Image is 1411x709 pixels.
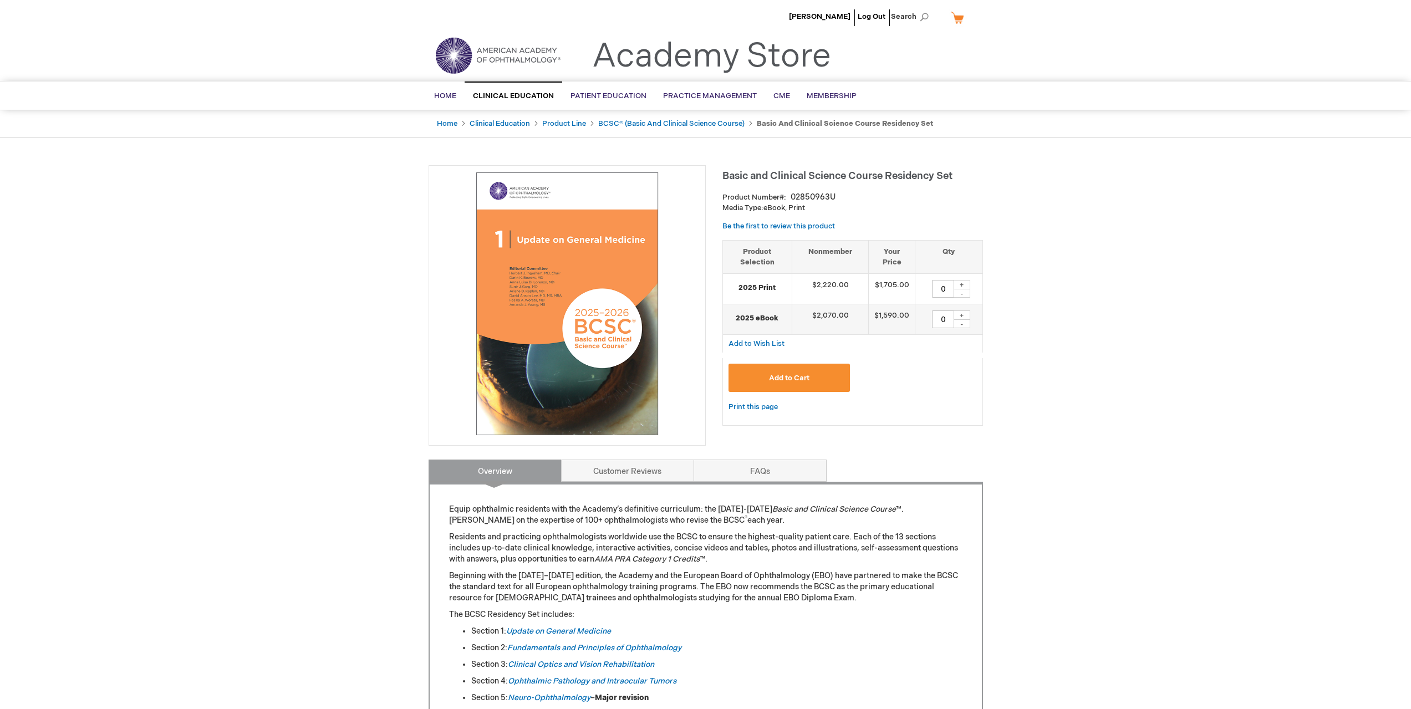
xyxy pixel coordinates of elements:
[792,304,869,335] td: $2,070.00
[473,91,554,100] span: Clinical Education
[932,310,954,328] input: Qty
[507,643,681,652] a: Fundamentals and Principles of Ophthalmology
[595,693,649,702] strong: Major revision
[789,12,850,21] a: [PERSON_NAME]
[745,515,747,522] sup: ®
[869,304,915,335] td: $1,590.00
[471,659,962,670] li: Section 3:
[435,171,700,436] img: Basic and Clinical Science Course Residency Set
[508,693,590,702] a: Neuro-Ophthalmology
[437,119,457,128] a: Home
[470,119,530,128] a: Clinical Education
[954,319,970,328] div: -
[429,460,562,482] a: Overview
[858,12,885,21] a: Log Out
[508,660,654,669] a: Clinical Optics and Vision Rehabilitation
[449,504,962,526] p: Equip ophthalmic residents with the Academy’s definitive curriculum: the [DATE]-[DATE] ™. [PERSON...
[723,240,792,273] th: Product Selection
[694,460,827,482] a: FAQs
[915,240,982,273] th: Qty
[506,626,611,636] a: Update on General Medicine
[807,91,857,100] span: Membership
[663,91,757,100] span: Practice Management
[954,310,970,320] div: +
[722,193,786,202] strong: Product Number
[722,203,983,213] p: eBook, Print
[508,676,676,686] a: Ophthalmic Pathology and Intraocular Tumors
[792,274,869,304] td: $2,220.00
[722,170,952,182] span: Basic and Clinical Science Course Residency Set
[592,37,831,76] a: Academy Store
[792,240,869,273] th: Nonmember
[869,240,915,273] th: Your Price
[471,642,962,654] li: Section 2:
[471,692,962,703] li: Section 5: –
[598,119,745,128] a: BCSC® (Basic and Clinical Science Course)
[891,6,933,28] span: Search
[570,91,646,100] span: Patient Education
[729,339,785,348] a: Add to Wish List
[729,364,850,392] button: Add to Cart
[773,91,790,100] span: CME
[434,91,456,100] span: Home
[729,313,787,324] strong: 2025 eBook
[729,400,778,414] a: Print this page
[449,532,962,565] p: Residents and practicing ophthalmologists worldwide use the BCSC to ensure the highest-quality pa...
[954,280,970,289] div: +
[542,119,586,128] a: Product Line
[449,609,962,620] p: The BCSC Residency Set includes:
[932,280,954,298] input: Qty
[772,504,896,514] em: Basic and Clinical Science Course
[594,554,700,564] em: AMA PRA Category 1 Credits
[869,274,915,304] td: $1,705.00
[471,676,962,687] li: Section 4:
[769,374,809,382] span: Add to Cart
[757,119,933,128] strong: Basic and Clinical Science Course Residency Set
[729,283,787,293] strong: 2025 Print
[791,192,836,203] div: 02850963U
[954,289,970,298] div: -
[449,570,962,604] p: Beginning with the [DATE]–[DATE] edition, the Academy and the European Board of Ophthalmology (EB...
[471,626,962,637] li: Section 1:
[561,460,694,482] a: Customer Reviews
[722,203,763,212] strong: Media Type:
[722,222,835,231] a: Be the first to review this product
